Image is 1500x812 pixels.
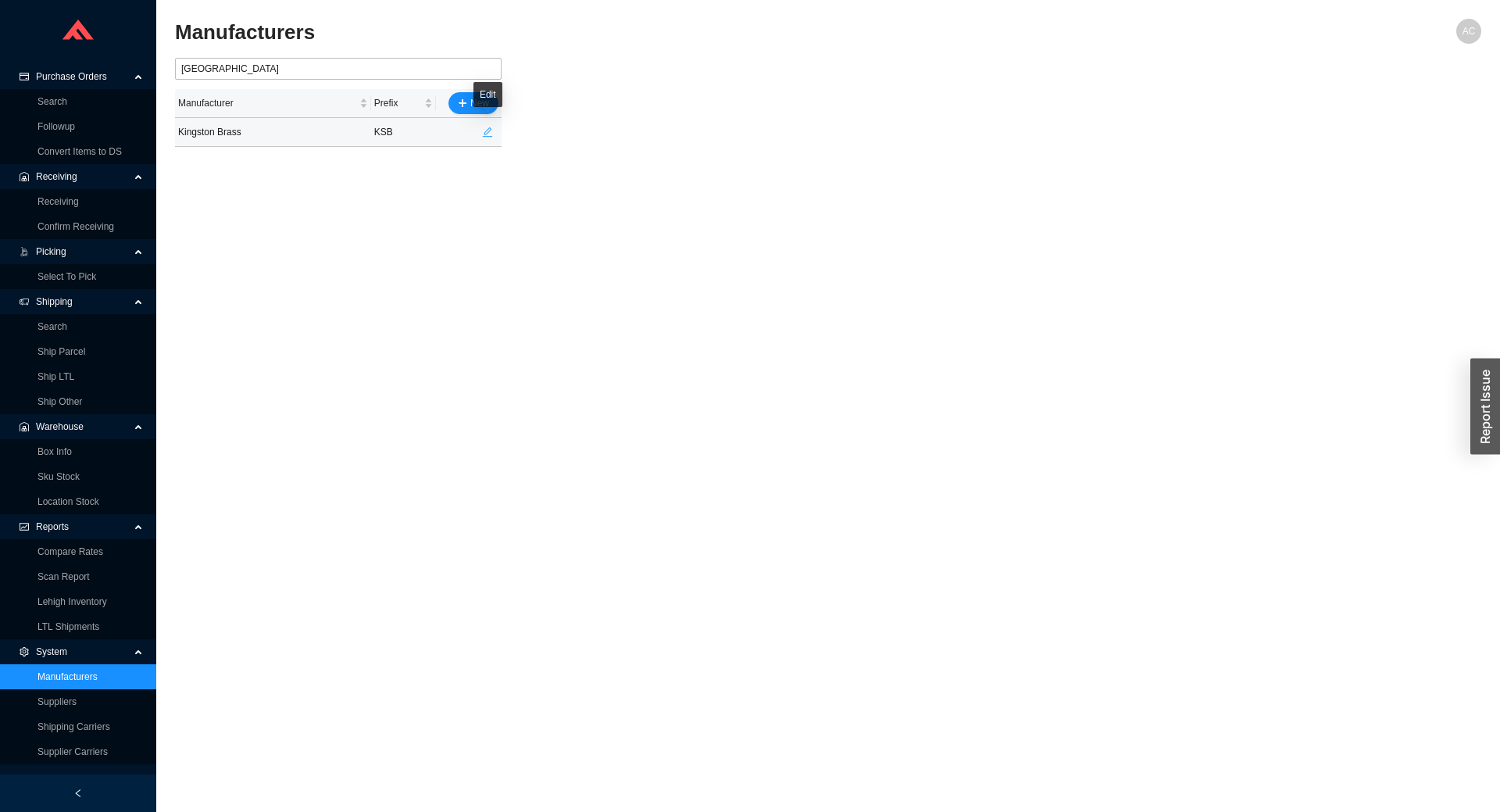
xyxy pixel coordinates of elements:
[37,721,110,732] a: Shipping Carriers
[37,621,99,632] a: LTL Shipments
[19,522,30,531] span: fund
[37,596,107,607] a: Lehigh Inventory
[36,414,130,439] span: Warehouse
[37,371,74,382] a: Ship LTL
[37,546,103,557] a: Compare Rates
[37,496,99,507] a: Location Stock
[37,271,96,282] a: Select To Pick
[458,98,467,109] span: plus
[36,639,130,664] span: System
[473,82,502,107] div: Edit
[175,89,371,118] th: Manufacturer sortable
[36,514,130,539] span: Reports
[37,146,122,157] a: Convert Items to DS
[477,121,498,143] button: edit
[36,239,130,264] span: Picking
[448,92,498,114] button: plusNew
[37,96,67,107] a: Search
[37,671,98,682] a: Manufacturers
[175,19,1155,46] h2: Manufacturers
[175,58,502,80] input: Search
[37,746,108,757] a: Supplier Carriers
[36,164,130,189] span: Receiving
[37,196,79,207] a: Receiving
[371,118,437,147] td: KSB
[178,95,356,111] span: Manufacturer
[37,396,82,407] a: Ship Other
[371,89,437,118] th: Prefix sortable
[470,95,489,111] span: New
[19,647,30,656] span: setting
[37,321,67,332] a: Search
[37,346,85,357] a: Ship Parcel
[19,72,30,81] span: credit-card
[73,789,83,798] span: left
[37,571,90,582] a: Scan Report
[37,696,77,707] a: Suppliers
[37,471,80,482] a: Sku Stock
[477,127,498,138] span: edit
[36,64,130,89] span: Purchase Orders
[37,221,114,232] a: Confirm Receiving
[37,121,75,132] a: Followup
[175,118,371,147] td: Kingston Brass
[1462,19,1476,44] span: AC
[37,446,72,457] a: Box Info
[374,95,422,111] span: Prefix
[36,289,130,314] span: Shipping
